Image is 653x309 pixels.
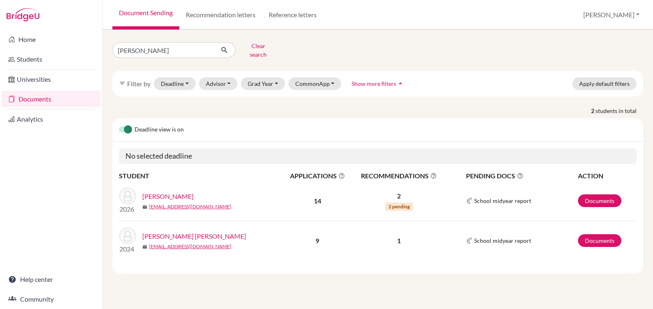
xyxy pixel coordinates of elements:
[466,171,577,181] span: PENDING DOCS
[578,234,621,247] a: Documents
[578,194,621,207] a: Documents
[578,171,637,181] th: ACTION
[119,204,136,214] p: 2026
[283,171,352,181] span: APPLICATIONS
[596,106,643,115] span: students in total
[142,244,147,249] span: mail
[2,111,100,127] a: Analytics
[119,80,126,87] i: filter_list
[149,243,231,250] a: [EMAIL_ADDRESS][DOMAIN_NAME]
[580,7,643,23] button: [PERSON_NAME]
[466,238,473,244] img: Common App logo
[7,8,39,21] img: Bridge-U
[142,231,246,241] a: [PERSON_NAME] [PERSON_NAME]
[352,236,446,246] p: 1
[591,106,596,115] strong: 2
[352,191,446,201] p: 2
[119,228,136,244] img: Hirsch Bendeck, Camila
[2,51,100,67] a: Students
[119,188,136,204] img: Hirsch, Juan
[142,191,194,201] a: [PERSON_NAME]
[119,244,136,254] p: 2024
[149,203,231,210] a: [EMAIL_ADDRESS][DOMAIN_NAME]
[2,71,100,88] a: Universities
[474,236,531,245] span: School midyear report
[235,39,281,61] button: Clear search
[2,31,100,48] a: Home
[288,77,342,90] button: CommonApp
[135,125,184,135] span: Deadline view is on
[352,171,446,181] span: RECOMMENDATIONS
[314,197,321,205] b: 14
[127,80,151,88] span: Filter by
[154,77,196,90] button: Deadline
[572,77,637,90] button: Apply default filters
[241,77,285,90] button: Grad Year
[142,205,147,210] span: mail
[112,42,214,58] input: Find student by name...
[119,171,283,181] th: STUDENT
[199,77,238,90] button: Advisor
[474,196,531,205] span: School midyear report
[396,79,404,88] i: arrow_drop_up
[2,291,100,307] a: Community
[352,80,396,87] span: Show more filters
[345,77,411,90] button: Show more filtersarrow_drop_up
[2,91,100,107] a: Documents
[466,198,473,204] img: Common App logo
[385,203,413,211] span: 2 pending
[2,271,100,288] a: Help center
[315,237,319,244] b: 9
[119,148,637,164] h5: No selected deadline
